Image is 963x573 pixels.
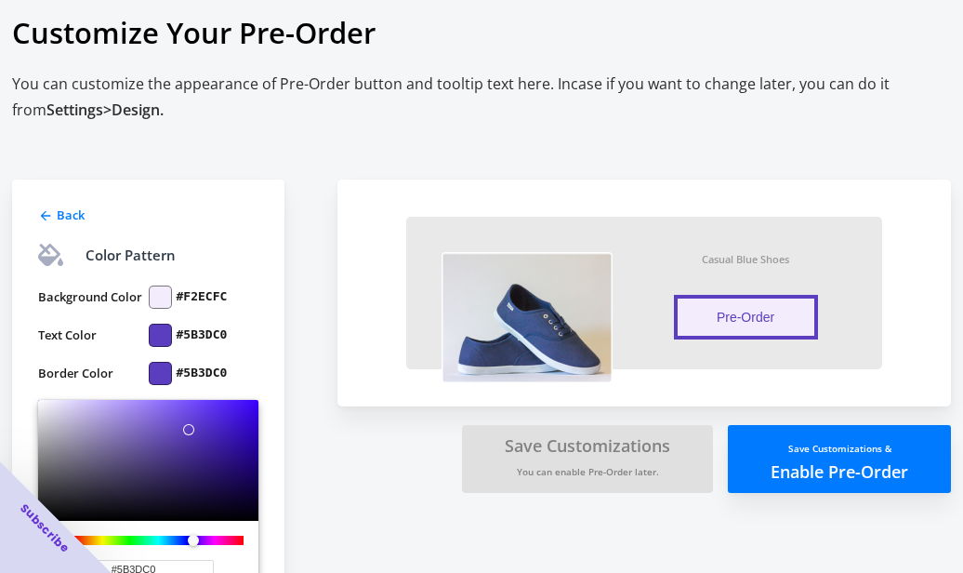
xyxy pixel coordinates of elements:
span: Settings > Design. [46,100,164,120]
span: Subscribe [17,500,73,556]
h2: You can customize the appearance of Pre-Order button and tooltip text here. Incase if you want to... [12,71,951,124]
small: Save Customizations & [788,442,891,455]
label: #5B3DC0 [177,365,228,381]
button: Save CustomizationsYou can enable Pre-Order later. [462,425,713,493]
label: Border Color [38,362,149,385]
label: Text Color [38,324,149,347]
small: You can enable Pre-Order later. [517,465,659,478]
button: Save Customizations &Enable Pre-Order [728,425,951,493]
button: Pre-Order [674,295,818,340]
label: Background Color [38,286,149,309]
label: #F2ECFC [177,288,228,305]
img: vzX7clC.png [442,252,613,383]
div: Color Pattern [86,244,176,266]
span: Back [57,207,85,223]
div: Casual Blue Shoes [702,252,789,266]
label: #5B3DC0 [177,326,228,343]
